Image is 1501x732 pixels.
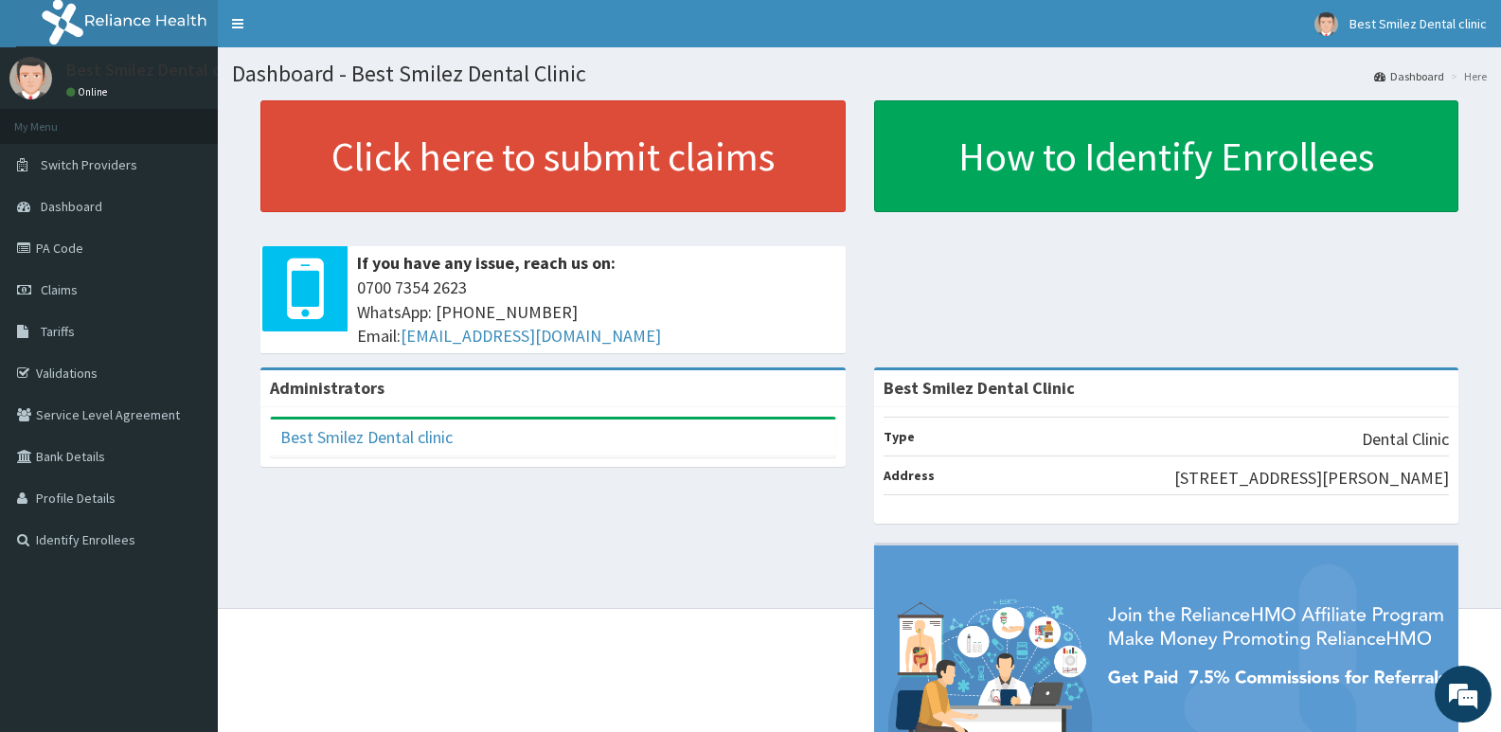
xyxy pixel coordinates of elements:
b: Administrators [270,377,384,399]
p: Best Smilez Dental clinic [66,62,251,79]
span: Switch Providers [41,156,137,173]
img: User Image [1314,12,1338,36]
a: [EMAIL_ADDRESS][DOMAIN_NAME] [401,325,661,347]
a: Click here to submit claims [260,100,846,212]
span: Dashboard [41,198,102,215]
a: Best Smilez Dental clinic [280,426,453,448]
p: Dental Clinic [1362,427,1449,452]
a: Online [66,85,112,98]
span: 0700 7354 2623 WhatsApp: [PHONE_NUMBER] Email: [357,276,836,348]
span: Tariffs [41,323,75,340]
h1: Dashboard - Best Smilez Dental Clinic [232,62,1487,86]
span: Claims [41,281,78,298]
span: Best Smilez Dental clinic [1349,15,1487,32]
li: Here [1446,68,1487,84]
p: [STREET_ADDRESS][PERSON_NAME] [1174,466,1449,491]
strong: Best Smilez Dental Clinic [884,377,1075,399]
a: Dashboard [1374,68,1444,84]
b: If you have any issue, reach us on: [357,252,616,274]
b: Address [884,467,935,484]
img: User Image [9,57,52,99]
a: How to Identify Enrollees [874,100,1459,212]
b: Type [884,428,915,445]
